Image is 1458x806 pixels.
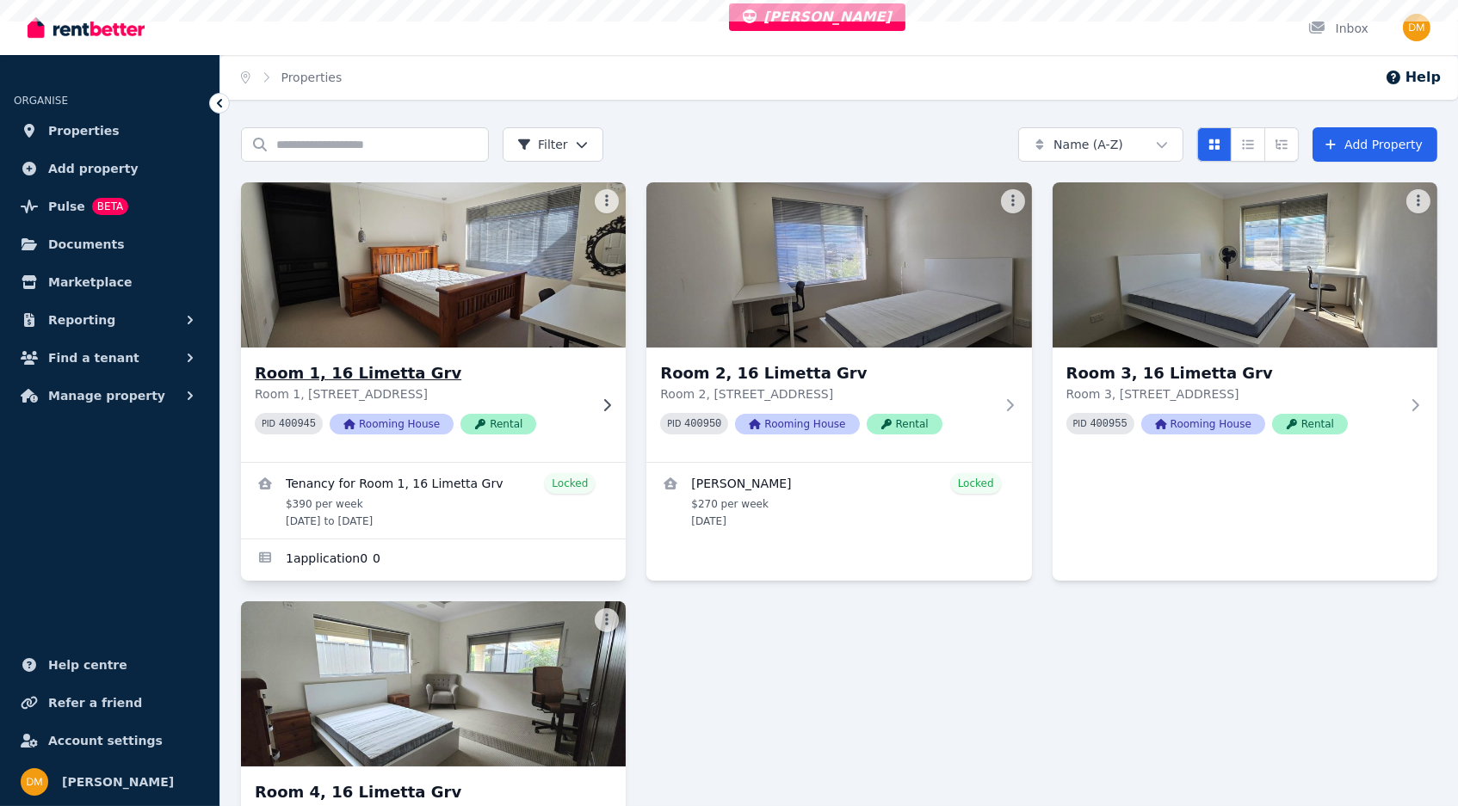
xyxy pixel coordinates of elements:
img: Dan Milstein [21,768,48,796]
button: Reporting [14,303,206,337]
span: Rooming House [735,414,859,434]
a: PulseBETA [14,189,206,224]
a: View details for Tenancy for Room 1, 16 Limetta Grv [241,463,626,538]
button: Manage property [14,378,206,413]
span: Find a tenant [48,348,139,368]
a: Add Property [1313,127,1437,162]
a: View details for PARVIZ JAHANRAKHSHAN [646,463,1031,538]
button: Card view [1197,127,1232,162]
p: Room 1, [STREET_ADDRESS] [255,385,588,403]
code: 400945 [279,418,316,430]
span: Rental [1272,414,1348,434]
code: 400955 [1090,418,1127,430]
a: Marketplace [14,265,206,299]
span: Rental [867,414,942,434]
img: Room 4, 16 Limetta Grv [241,601,626,766]
p: Room 2, [STREET_ADDRESS] [660,385,993,403]
button: Filter [503,127,603,162]
a: Room 3, 16 Limetta GrvRoom 3, 16 Limetta GrvRoom 3, [STREET_ADDRESS]PID 400955Rooming HouseRental [1053,182,1437,462]
small: PID [1073,419,1087,428]
img: Room 2, 16 Limetta Grv [646,182,1031,348]
h3: Room 3, 16 Limetta Grv [1066,361,1399,385]
small: PID [262,419,275,428]
span: Rooming House [330,414,454,434]
button: Find a tenant [14,341,206,375]
span: Marketplace [48,272,132,292]
h3: Room 4, 16 Limetta Grv [255,780,588,804]
button: More options [595,189,619,213]
button: Help [1385,67,1441,88]
a: Room 2, 16 Limetta GrvRoom 2, 16 Limetta GrvRoom 2, [STREET_ADDRESS]PID 400950Rooming HouseRental [646,182,1031,462]
button: Name (A-Z) [1018,127,1183,162]
span: Reporting [48,310,115,330]
span: Add property [48,158,139,179]
nav: Breadcrumb [220,55,362,100]
span: ORGANISE [14,95,68,107]
a: Applications for Room 1, 16 Limetta Grv [241,539,626,581]
a: Refer a friend [14,686,206,720]
span: Help centre [48,655,127,675]
span: Properties [48,120,120,141]
span: Name (A-Z) [1053,136,1123,153]
span: Rooming House [1141,414,1265,434]
img: Room 3, 16 Limetta Grv [1053,182,1437,348]
span: Documents [48,234,125,255]
span: Pulse [48,196,85,217]
span: [PERSON_NAME] [62,772,174,792]
h3: Room 2, 16 Limetta Grv [660,361,993,385]
h3: Room 1, 16 Limetta Grv [255,361,588,385]
span: Rental [460,414,536,434]
img: Room 1, 16 Limetta Grv [232,178,636,352]
a: Add property [14,151,206,186]
button: Compact list view [1231,127,1265,162]
span: Filter [517,136,568,153]
small: PID [667,419,681,428]
button: Expanded list view [1264,127,1299,162]
img: RentBetter [28,15,145,40]
a: Help centre [14,648,206,682]
a: Documents [14,227,206,261]
a: Properties [281,71,343,84]
button: More options [595,608,619,632]
span: Manage property [48,385,165,406]
div: View options [1197,127,1299,162]
button: More options [1001,189,1025,213]
button: More options [1406,189,1430,213]
span: Refer a friend [48,692,142,713]
span: Account settings [48,730,163,751]
a: Account settings [14,723,206,758]
span: BETA [92,198,128,215]
code: 400950 [684,418,721,430]
a: Room 1, 16 Limetta GrvRoom 1, 16 Limetta GrvRoom 1, [STREET_ADDRESS]PID 400945Rooming HouseRental [241,182,626,462]
p: Room 3, [STREET_ADDRESS] [1066,385,1399,403]
div: Inbox [1308,20,1368,37]
img: Dan Milstein [1403,14,1430,41]
a: Properties [14,114,206,148]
